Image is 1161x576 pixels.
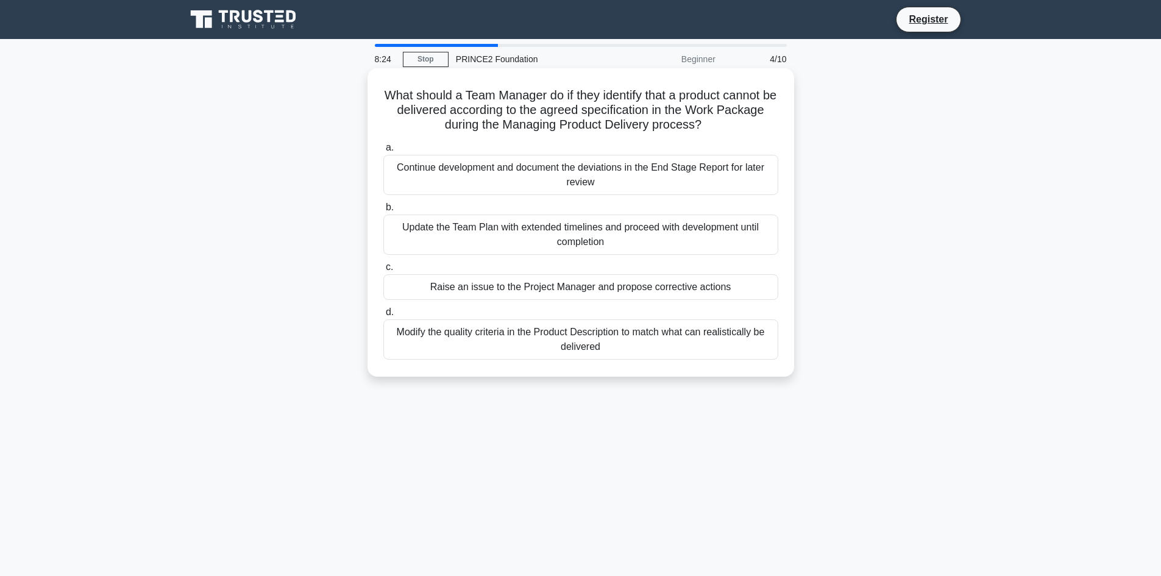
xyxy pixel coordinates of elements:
[382,88,779,133] h5: What should a Team Manager do if they identify that a product cannot be delivered according to th...
[383,215,778,255] div: Update the Team Plan with extended timelines and proceed with development until completion
[449,47,616,71] div: PRINCE2 Foundation
[383,274,778,300] div: Raise an issue to the Project Manager and propose corrective actions
[901,12,955,27] a: Register
[367,47,403,71] div: 8:24
[386,261,393,272] span: c.
[386,307,394,317] span: d.
[386,142,394,152] span: a.
[723,47,794,71] div: 4/10
[383,155,778,195] div: Continue development and document the deviations in the End Stage Report for later review
[383,319,778,360] div: Modify the quality criteria in the Product Description to match what can realistically be delivered
[616,47,723,71] div: Beginner
[386,202,394,212] span: b.
[403,52,449,67] a: Stop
